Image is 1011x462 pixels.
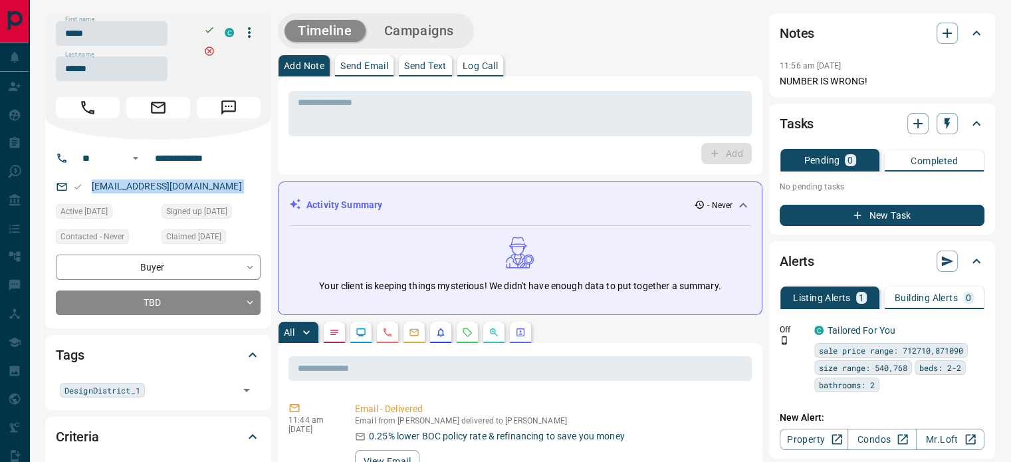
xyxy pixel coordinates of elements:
[780,429,848,450] a: Property
[916,429,984,450] a: Mr.Loft
[128,150,144,166] button: Open
[780,23,814,44] h2: Notes
[780,324,806,336] p: Off
[288,415,335,425] p: 11:44 am
[819,344,963,357] span: sale price range: 712710,871090
[793,293,851,302] p: Listing Alerts
[780,411,984,425] p: New Alert:
[356,327,366,338] svg: Lead Browsing Activity
[780,251,814,272] h2: Alerts
[911,156,958,166] p: Completed
[56,204,155,223] div: Wed Sep 21 2022
[780,205,984,226] button: New Task
[828,325,895,336] a: Tailored For You
[515,327,526,338] svg: Agent Actions
[225,28,234,37] div: condos.ca
[65,51,94,59] label: Last name
[707,199,732,211] p: - Never
[780,245,984,277] div: Alerts
[780,336,789,345] svg: Push Notification Only
[284,20,366,42] button: Timeline
[780,177,984,197] p: No pending tasks
[306,198,382,212] p: Activity Summary
[463,61,498,70] p: Log Call
[847,156,853,165] p: 0
[319,279,721,293] p: Your client is keeping things mysterious! We didn't have enough data to put together a summary.
[60,205,108,218] span: Active [DATE]
[489,327,499,338] svg: Opportunities
[56,97,120,118] span: Call
[819,378,875,392] span: bathrooms: 2
[382,327,393,338] svg: Calls
[197,97,261,118] span: Message
[355,416,746,425] p: Email from [PERSON_NAME] delivered to [PERSON_NAME]
[73,182,82,191] svg: Email Valid
[166,205,227,218] span: Signed up [DATE]
[237,381,256,400] button: Open
[371,20,467,42] button: Campaigns
[780,74,984,88] p: NUMBER IS WRONG!
[919,361,961,374] span: beds: 2-2
[60,230,124,243] span: Contacted - Never
[404,61,447,70] p: Send Text
[56,255,261,279] div: Buyer
[126,97,190,118] span: Email
[804,156,840,165] p: Pending
[288,425,335,434] p: [DATE]
[284,328,294,337] p: All
[780,17,984,49] div: Notes
[65,15,94,24] label: First name
[780,61,841,70] p: 11:56 am [DATE]
[56,344,84,366] h2: Tags
[462,327,473,338] svg: Requests
[819,361,907,374] span: size range: 540,768
[162,229,261,248] div: Tue Sep 03 2019
[166,230,221,243] span: Claimed [DATE]
[284,61,324,70] p: Add Note
[780,113,814,134] h2: Tasks
[56,421,261,453] div: Criteria
[847,429,916,450] a: Condos
[56,339,261,371] div: Tags
[56,290,261,315] div: TBD
[814,326,824,335] div: condos.ca
[92,181,242,191] a: [EMAIL_ADDRESS][DOMAIN_NAME]
[859,293,864,302] p: 1
[895,293,958,302] p: Building Alerts
[162,204,261,223] div: Tue Sep 03 2019
[409,327,419,338] svg: Emails
[289,193,751,217] div: Activity Summary- Never
[340,61,388,70] p: Send Email
[329,327,340,338] svg: Notes
[435,327,446,338] svg: Listing Alerts
[355,402,746,416] p: Email - Delivered
[369,429,625,443] p: 0.25% lower BOC policy rate & refinancing to save you money
[966,293,971,302] p: 0
[780,108,984,140] div: Tasks
[56,426,99,447] h2: Criteria
[64,384,140,397] span: DesignDistrict_1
